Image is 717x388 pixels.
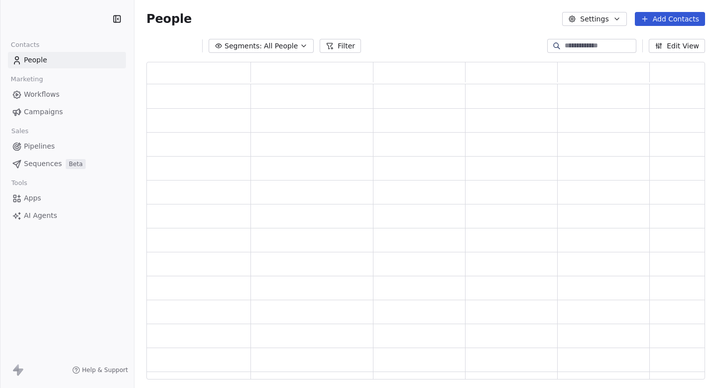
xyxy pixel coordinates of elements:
[24,210,57,221] span: AI Agents
[24,55,47,65] span: People
[7,124,33,139] span: Sales
[24,159,62,169] span: Sequences
[8,156,126,172] a: SequencesBeta
[6,37,44,52] span: Contacts
[264,41,298,51] span: All People
[649,39,705,53] button: Edit View
[7,176,31,191] span: Tools
[8,52,126,68] a: People
[8,86,126,103] a: Workflows
[562,12,626,26] button: Settings
[146,11,192,26] span: People
[24,107,63,117] span: Campaigns
[635,12,705,26] button: Add Contacts
[6,72,47,87] span: Marketing
[8,190,126,206] a: Apps
[320,39,361,53] button: Filter
[72,366,128,374] a: Help & Support
[8,104,126,120] a: Campaigns
[66,159,86,169] span: Beta
[82,366,128,374] span: Help & Support
[24,193,41,203] span: Apps
[24,89,60,100] span: Workflows
[8,207,126,224] a: AI Agents
[24,141,55,152] span: Pipelines
[225,41,262,51] span: Segments:
[8,138,126,155] a: Pipelines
